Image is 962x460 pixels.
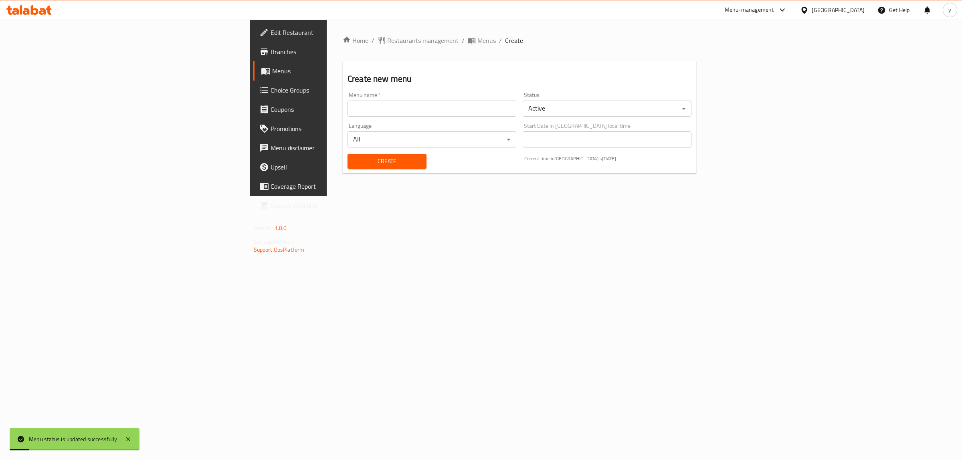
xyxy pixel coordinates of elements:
[272,66,404,76] span: Menus
[477,36,496,45] span: Menus
[253,81,410,100] a: Choice Groups
[271,105,404,114] span: Coupons
[253,119,410,138] a: Promotions
[812,6,865,14] div: [GEOGRAPHIC_DATA]
[271,85,404,95] span: Choice Groups
[524,155,691,162] p: Current time in [GEOGRAPHIC_DATA] is [DATE]
[254,244,305,255] a: Support.OpsPlatform
[275,223,287,233] span: 1.0.0
[253,42,410,61] a: Branches
[253,61,410,81] a: Menus
[271,182,404,191] span: Coverage Report
[254,236,291,247] span: Get support on:
[29,435,117,444] div: Menu status is updated successfully
[354,156,420,166] span: Create
[348,154,426,169] button: Create
[948,6,951,14] span: y
[271,143,404,153] span: Menu disclaimer
[468,36,496,45] a: Menus
[378,36,459,45] a: Restaurants management
[253,100,410,119] a: Coupons
[505,36,523,45] span: Create
[253,157,410,177] a: Upsell
[523,101,691,117] div: Active
[271,201,404,210] span: Grocery Checklist
[348,73,691,85] h2: Create new menu
[271,47,404,56] span: Branches
[271,28,404,37] span: Edit Restaurant
[348,131,516,147] div: All
[462,36,465,45] li: /
[348,101,516,117] input: Please enter Menu name
[271,162,404,172] span: Upsell
[271,124,404,133] span: Promotions
[253,196,410,215] a: Grocery Checklist
[253,138,410,157] a: Menu disclaimer
[725,5,774,15] div: Menu-management
[253,177,410,196] a: Coverage Report
[253,23,410,42] a: Edit Restaurant
[343,36,696,45] nav: breadcrumb
[254,223,273,233] span: Version:
[499,36,502,45] li: /
[387,36,459,45] span: Restaurants management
